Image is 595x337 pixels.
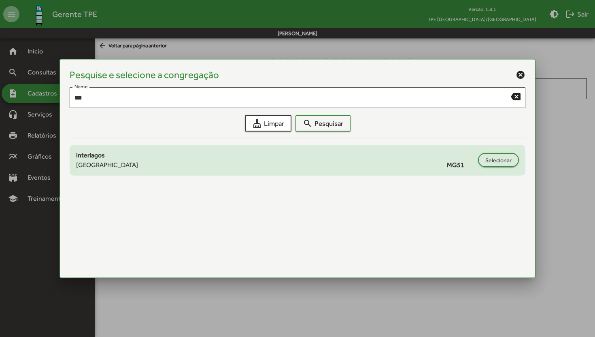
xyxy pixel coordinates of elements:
[76,151,105,159] span: Interlagos
[303,116,343,131] span: Pesquisar
[252,116,284,131] span: Limpar
[485,153,512,167] span: Selecionar
[516,70,525,80] mat-icon: cancel
[478,153,519,167] button: Selecionar
[295,115,351,131] button: Pesquisar
[70,69,219,81] h4: Pesquise e selecione a congregação
[252,119,262,128] mat-icon: cleaning_services
[511,91,521,101] mat-icon: backspace
[76,160,138,170] span: [GEOGRAPHIC_DATA]
[303,119,312,128] mat-icon: search
[447,160,474,170] span: MG51
[245,115,291,131] button: Limpar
